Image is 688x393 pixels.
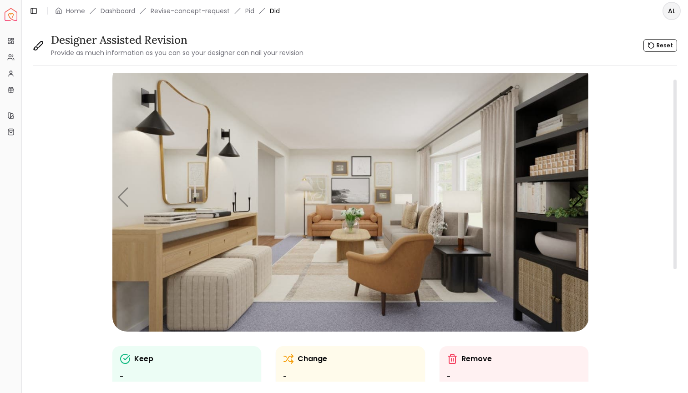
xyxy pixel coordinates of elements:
h3: Designer Assisted Revision [51,33,304,47]
span: AL [663,3,680,19]
div: Carousel [112,64,589,332]
a: Revise-concept-request [151,6,230,15]
ul: - [447,372,582,383]
button: AL [663,2,681,20]
a: Dashboard [101,6,135,15]
span: Did [270,6,280,15]
p: Keep [134,353,153,364]
p: Remove [461,353,492,364]
button: Reset [643,39,677,52]
p: Change [298,353,327,364]
div: 1 / 5 [112,64,589,332]
a: Home [66,6,85,15]
img: 689d11a17d489a00131cbea1 [112,64,589,332]
ul: - [120,372,254,383]
nav: breadcrumb [55,6,280,15]
a: Spacejoy [5,8,17,21]
ul: - [283,372,418,383]
small: Provide as much information as you can so your designer can nail your revision [51,48,304,57]
img: Spacejoy Logo [5,8,17,21]
div: Next slide [572,187,584,207]
a: Pid [245,6,254,15]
